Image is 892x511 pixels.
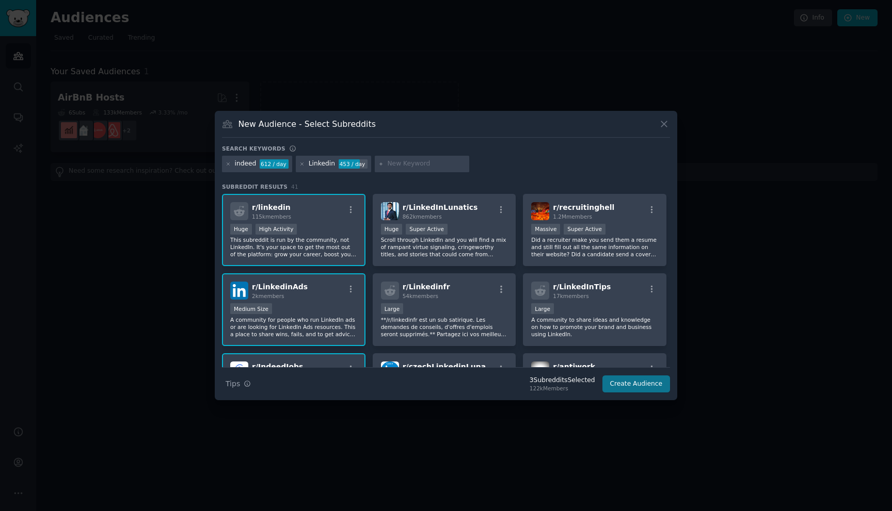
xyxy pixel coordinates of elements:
p: Did a recruiter make you send them a resume and still fill out all the same information on their ... [531,236,658,258]
button: Create Audience [602,375,671,393]
div: Massive [531,224,560,235]
p: This subreddit is run by the community, not LinkedIn. It's your space to get the most out of the ... [230,236,357,258]
input: New Keyword [387,159,466,169]
div: Huge [230,224,252,235]
img: LinkedInLunatics [381,202,399,220]
div: 3 Subreddit s Selected [530,376,595,385]
div: High Activity [256,224,297,235]
div: indeed [235,159,257,169]
div: Large [381,303,404,314]
div: 122k Members [530,385,595,392]
img: czechLinkedinLunatics [381,361,399,380]
span: Subreddit Results [222,183,288,190]
p: **/r/linkedinfr est un sub satirique. Les demandes de conseils, d'offres d'emplois seront supprim... [381,316,508,338]
h3: Search keywords [222,145,285,152]
span: r/ IndeedJobs [252,362,303,371]
img: antiwork [531,361,549,380]
p: A community for people who run LinkedIn ads or are looking for LinkedIn Ads resources. This a pla... [230,316,357,338]
p: Scroll through LinkedIn and you will find a mix of rampant virtue signaling, cringeworthy titles,... [381,236,508,258]
span: r/ czechLinkedinLunatics [403,362,501,371]
div: 453 / day [339,159,368,169]
div: Large [531,303,554,314]
span: 862k members [403,213,442,220]
span: r/ Linkedinfr [403,283,450,291]
span: r/ LinkedinAds [252,283,308,291]
span: r/ antiwork [553,362,595,371]
span: r/ LinkedInLunatics [403,203,478,211]
p: A community to share ideas and knowledge on how to promote your brand and business using LinkedIn. [531,316,658,338]
div: Super Active [564,224,606,235]
div: Huge [381,224,403,235]
h3: New Audience - Select Subreddits [238,119,376,129]
span: 17k members [553,293,588,299]
span: r/ LinkedInTips [553,283,611,291]
span: 54k members [403,293,438,299]
span: 41 [291,184,298,190]
span: 1.2M members [553,213,592,220]
img: LinkedinAds [230,282,248,300]
img: IndeedJobs [230,361,248,380]
div: Linkedin [309,159,335,169]
span: 115k members [252,213,291,220]
div: Medium Size [230,303,272,314]
img: recruitinghell [531,202,549,220]
span: r/ recruitinghell [553,203,614,211]
span: Tips [226,378,240,389]
div: Super Active [406,224,448,235]
span: r/ linkedin [252,203,291,211]
button: Tips [222,375,254,393]
div: 612 / day [260,159,289,169]
span: 2k members [252,293,284,299]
